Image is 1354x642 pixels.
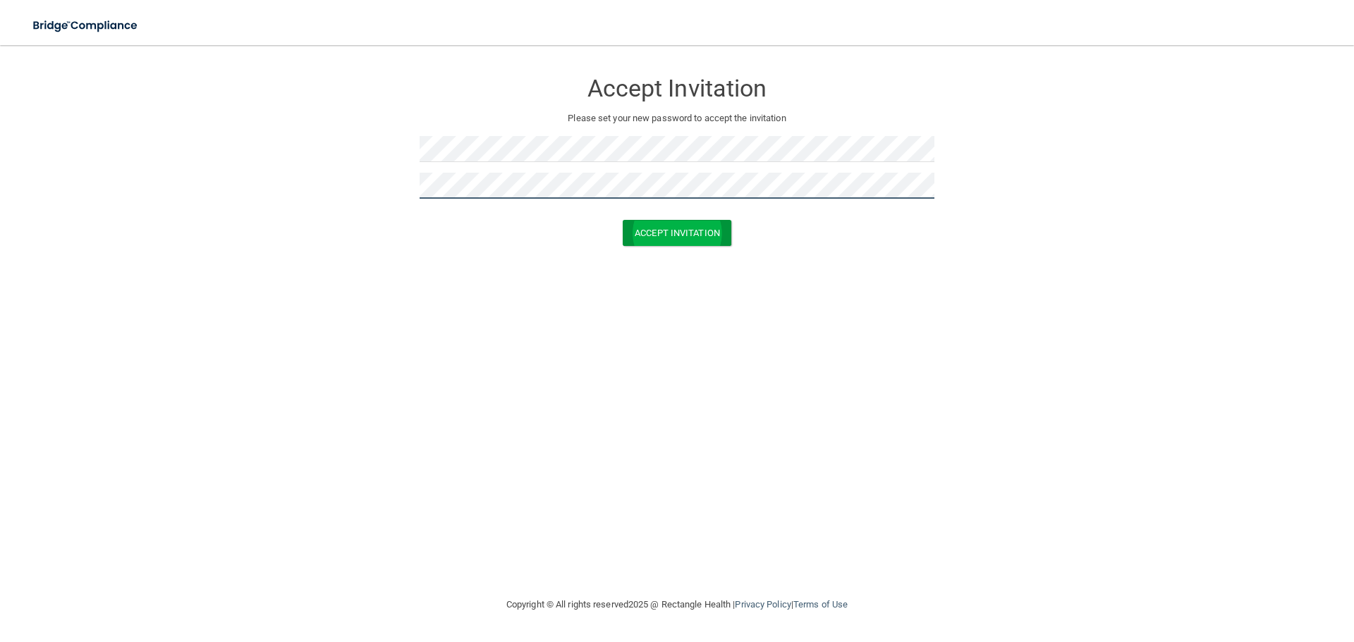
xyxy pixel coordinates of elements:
img: bridge_compliance_login_screen.278c3ca4.svg [21,11,151,40]
button: Accept Invitation [623,220,731,246]
a: Terms of Use [793,599,848,610]
h3: Accept Invitation [420,75,934,101]
a: Privacy Policy [735,599,791,610]
iframe: Drift Widget Chat Controller [1110,542,1337,598]
div: Copyright © All rights reserved 2025 @ Rectangle Health | | [420,582,934,627]
p: Please set your new password to accept the invitation [430,110,924,127]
